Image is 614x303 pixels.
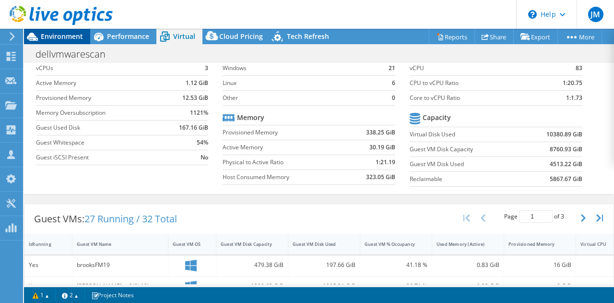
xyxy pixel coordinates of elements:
[410,130,522,139] label: Virtual Disk Used
[36,138,167,147] label: Guest Whitespace
[366,172,395,182] b: 323.05 GiB
[223,143,345,152] label: Active Memory
[223,172,345,182] label: Host Consumed Memory
[197,138,208,147] b: 54%
[410,78,537,88] label: CPU to vCPU Ratio
[519,210,553,223] input: jump to page
[365,241,416,247] div: Guest VM % Occupancy
[365,281,427,291] div: 86.71 %
[84,289,141,301] a: Project Notes
[392,78,395,88] b: 6
[365,260,427,270] div: 41.18 %
[221,281,283,291] div: 1389.63 GiB
[561,212,564,220] span: 3
[293,281,355,291] div: 1205.31 GiB
[190,108,208,118] b: 1121%
[31,49,120,60] h1: dellvmwarescan
[566,93,582,103] b: 1:1.73
[186,78,208,88] b: 1.12 GiB
[36,78,167,88] label: Active Memory
[528,10,537,19] svg: \n
[36,93,167,103] label: Provisioned Memory
[550,159,582,169] b: 4513.22 GiB
[508,281,571,291] div: 8 GiB
[376,158,395,167] b: 1:21.19
[546,130,582,139] b: 10380.89 GiB
[508,260,571,270] div: 16 GiB
[366,128,395,137] b: 338.25 GiB
[588,7,603,22] span: JM
[223,63,379,73] label: Windows
[24,204,187,234] div: Guest VMs:
[77,260,164,270] div: brooksFM19
[223,128,345,137] label: Provisioned Memory
[41,32,83,41] span: Environment
[219,32,263,41] span: Cloud Pricing
[293,260,355,270] div: 197.66 GiB
[550,174,582,184] b: 5867.67 GiB
[173,241,200,247] div: Guest VM OS
[557,29,602,44] a: More
[36,153,167,162] label: Guest iSCSI Present
[221,241,272,247] div: Guest VM Disk Capacity
[77,281,164,291] div: [PERSON_NAME]-nt2(2k12)
[77,241,152,247] div: Guest VM Name
[410,93,537,103] label: Core to vCPU Ratio
[429,29,475,44] a: Reports
[410,174,522,184] label: Reclaimable
[576,63,582,73] b: 83
[287,32,329,41] span: Tech Refresh
[223,158,345,167] label: Physical to Active Ratio
[36,108,167,118] label: Memory Oversubscription
[410,63,537,73] label: vCPU
[389,63,395,73] b: 21
[437,260,499,270] div: 0.83 GiB
[223,93,379,103] label: Other
[36,123,167,133] label: Guest Used Disk
[29,281,68,291] div: Yes
[237,113,264,122] b: Memory
[563,78,582,88] b: 1:20.75
[474,29,514,44] a: Share
[369,143,395,152] b: 30.19 GiB
[392,93,395,103] b: 0
[201,153,208,162] b: No
[84,212,177,225] span: 27 Running / 32 Total
[173,32,195,41] span: Virtual
[29,241,56,247] div: IsRunning
[29,260,68,270] div: Yes
[410,145,522,154] label: Guest VM Disk Capacity
[55,289,85,301] a: 2
[550,145,582,154] b: 8760.93 GiB
[437,281,499,291] div: 0.33 GiB
[179,123,208,133] b: 167.16 GiB
[580,241,608,247] div: Virtual CPU
[36,63,167,73] label: vCPUs
[508,241,560,247] div: Provisioned Memory
[437,241,488,247] div: Used Memory (Active)
[26,289,56,301] a: 1
[221,260,283,270] div: 479.38 GiB
[504,210,564,223] span: Page of
[205,63,208,73] b: 3
[293,241,344,247] div: Guest VM Disk Used
[513,29,558,44] a: Export
[223,78,379,88] label: Linux
[182,93,208,103] b: 12.53 GiB
[423,113,451,122] b: Capacity
[410,159,522,169] label: Guest VM Disk Used
[107,32,149,41] span: Performance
